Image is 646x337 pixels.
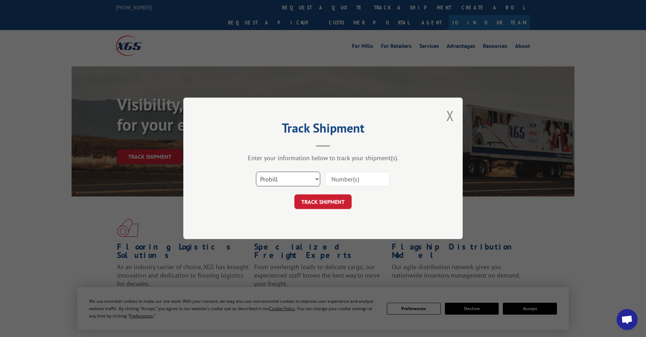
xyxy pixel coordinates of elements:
button: TRACK SHIPMENT [294,195,352,209]
input: Number(s) [325,172,390,187]
h2: Track Shipment [218,123,428,136]
div: Enter your information below to track your shipment(s). [218,154,428,162]
div: Open chat [617,309,638,330]
button: Close modal [446,106,454,125]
